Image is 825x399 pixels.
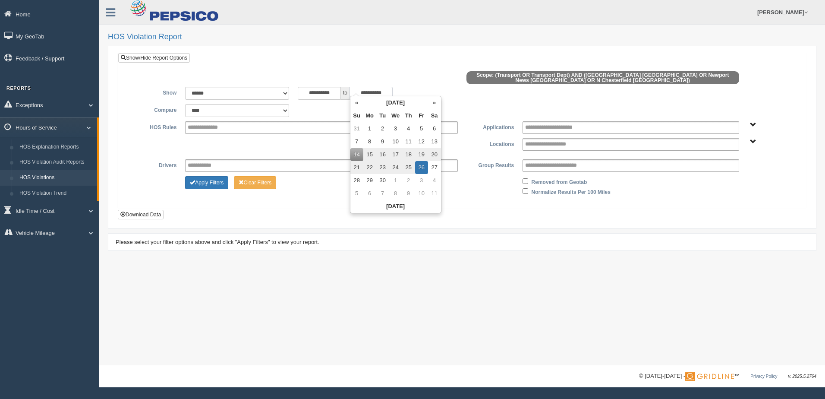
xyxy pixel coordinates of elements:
[462,159,518,170] label: Group Results
[363,109,376,122] th: Mo
[788,374,816,379] span: v. 2025.5.2764
[363,161,376,174] td: 22
[350,122,363,135] td: 31
[462,121,518,132] label: Applications
[402,187,415,200] td: 9
[389,161,402,174] td: 24
[376,148,389,161] td: 16
[389,109,402,122] th: We
[389,135,402,148] td: 10
[389,148,402,161] td: 17
[108,33,816,41] h2: HOS Violation Report
[428,148,441,161] td: 20
[363,148,376,161] td: 15
[428,122,441,135] td: 6
[415,187,428,200] td: 10
[363,135,376,148] td: 8
[234,176,277,189] button: Change Filter Options
[16,155,97,170] a: HOS Violation Audit Reports
[428,135,441,148] td: 13
[350,174,363,187] td: 28
[118,53,190,63] a: Show/Hide Report Options
[685,372,734,381] img: Gridline
[125,121,181,132] label: HOS Rules
[350,148,363,161] td: 14
[750,374,777,379] a: Privacy Policy
[363,174,376,187] td: 29
[376,122,389,135] td: 2
[341,87,350,100] span: to
[428,187,441,200] td: 11
[118,210,164,219] button: Download Data
[532,186,611,196] label: Normalize Results Per 100 Miles
[376,174,389,187] td: 30
[415,161,428,174] td: 26
[389,174,402,187] td: 1
[415,174,428,187] td: 3
[16,170,97,186] a: HOS Violations
[402,148,415,161] td: 18
[16,186,97,201] a: HOS Violation Trend
[402,122,415,135] td: 4
[402,135,415,148] td: 11
[415,109,428,122] th: Fr
[350,200,441,213] th: [DATE]
[350,161,363,174] td: 21
[125,87,181,97] label: Show
[402,161,415,174] td: 25
[376,109,389,122] th: Tu
[389,187,402,200] td: 8
[125,159,181,170] label: Drivers
[428,109,441,122] th: Sa
[363,187,376,200] td: 6
[415,135,428,148] td: 12
[350,135,363,148] td: 7
[125,104,181,114] label: Compare
[532,176,587,187] label: Removed from Geotab
[376,187,389,200] td: 7
[350,187,363,200] td: 5
[402,174,415,187] td: 2
[402,109,415,122] th: Th
[466,71,739,84] span: Scope: (Transport OR Transport Dept) AND ([GEOGRAPHIC_DATA] [GEOGRAPHIC_DATA] OR Newport News [GE...
[428,174,441,187] td: 4
[350,109,363,122] th: Su
[415,148,428,161] td: 19
[376,161,389,174] td: 23
[462,138,518,149] label: Locations
[428,161,441,174] td: 27
[363,122,376,135] td: 1
[185,176,228,189] button: Change Filter Options
[415,122,428,135] td: 5
[639,372,816,381] div: © [DATE]-[DATE] - ™
[428,96,441,109] th: »
[363,96,428,109] th: [DATE]
[350,96,363,109] th: «
[389,122,402,135] td: 3
[376,135,389,148] td: 9
[16,139,97,155] a: HOS Explanation Reports
[116,239,319,245] span: Please select your filter options above and click "Apply Filters" to view your report.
